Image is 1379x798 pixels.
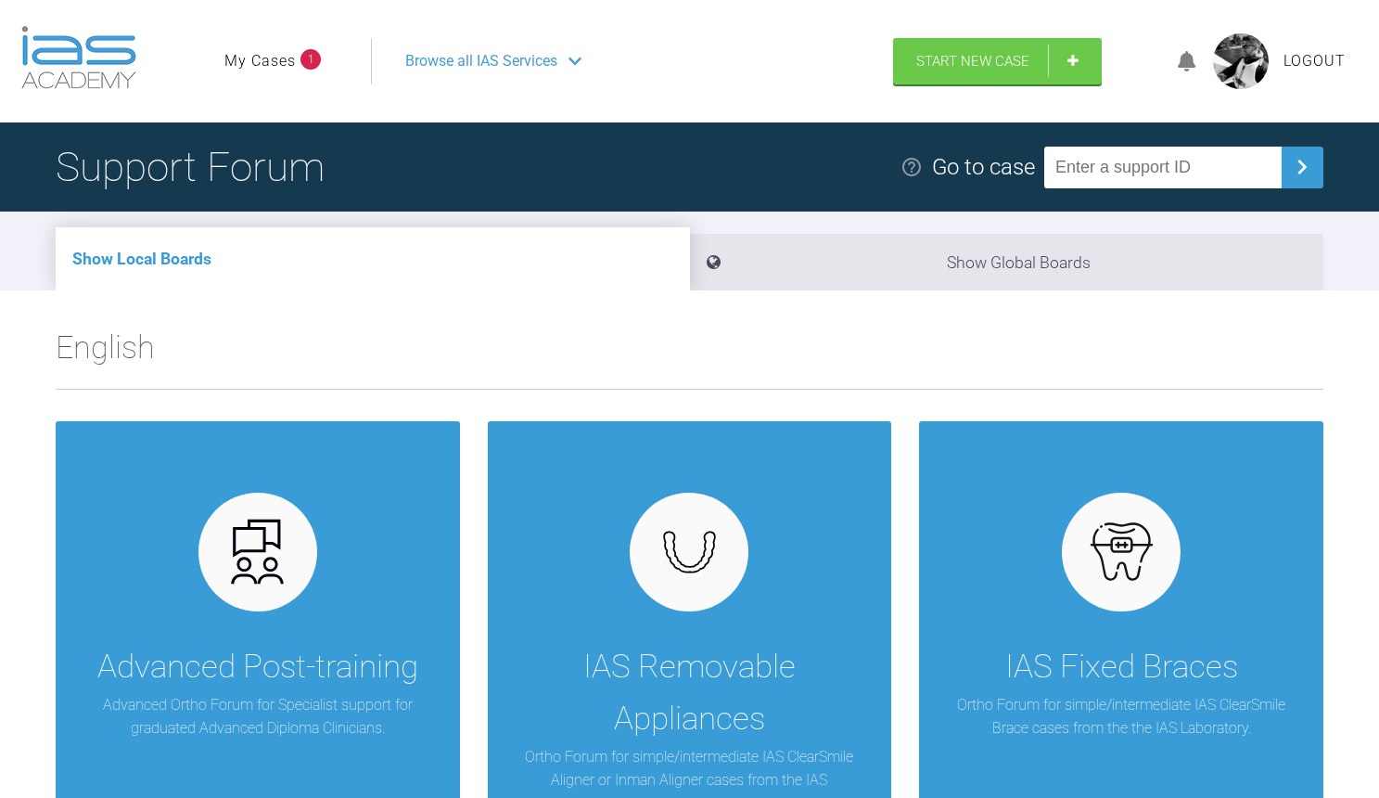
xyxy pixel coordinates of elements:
div: Go to case [932,149,1035,185]
img: chevronRight.28bd32b0.svg [1287,152,1317,182]
h1: Support Forum [56,135,325,199]
li: Show Local Boards [56,227,690,290]
img: removables.927eaa4e.svg [654,525,725,579]
a: Logout [1283,49,1346,73]
img: fixed.9f4e6236.svg [1086,516,1157,587]
span: 1 [300,49,321,70]
span: Start New Case [916,53,1029,70]
p: Ortho Forum for simple/intermediate IAS ClearSmile Brace cases from the the IAS Laboratory. [947,693,1296,740]
div: Advanced Post-training [97,641,418,693]
div: IAS Fixed Braces [1005,641,1238,693]
span: Browse all IAS Services [405,49,557,73]
a: Start New Case [893,38,1102,84]
div: IAS Removable Appliances [516,641,864,745]
p: Advanced Ortho Forum for Specialist support for graduated Advanced Diploma Clinicians. [83,693,432,740]
img: advanced.73cea251.svg [222,516,293,587]
img: profile.png [1213,33,1269,89]
li: Show Global Boards [690,234,1324,290]
a: My Cases [224,49,296,73]
input: Enter a support ID [1044,147,1282,188]
img: help.e70b9f3d.svg [900,156,923,178]
h2: English [56,322,1323,389]
img: logo-light.3e3ef733.png [21,26,136,89]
